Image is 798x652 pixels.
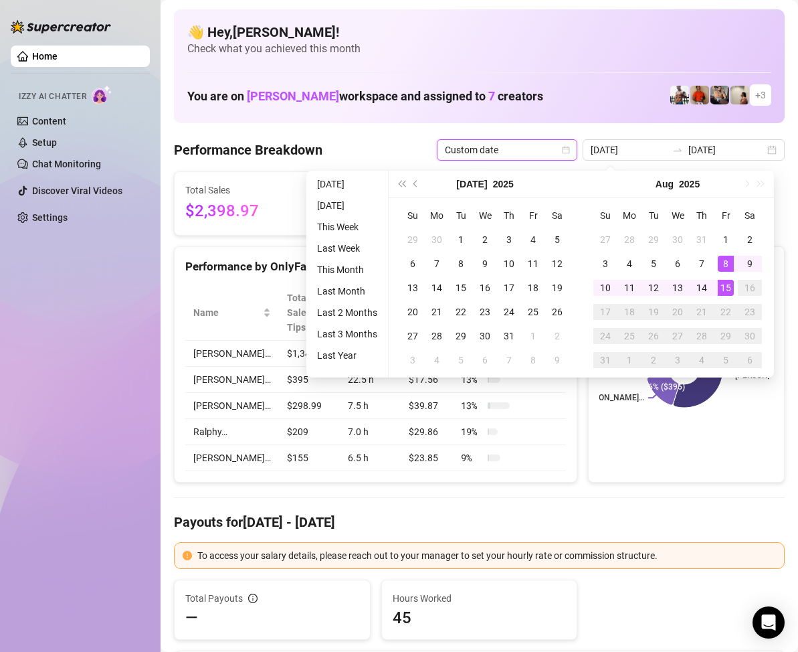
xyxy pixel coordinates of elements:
[185,341,279,367] td: [PERSON_NAME]…
[679,171,700,197] button: Choose a year
[672,145,683,155] span: swap-right
[617,276,641,300] td: 2025-08-11
[670,280,686,296] div: 13
[497,228,521,252] td: 2025-07-03
[714,276,738,300] td: 2025-08-15
[340,419,401,445] td: 7.0 h
[497,252,521,276] td: 2025-07-10
[738,228,762,252] td: 2025-08-02
[718,328,734,344] div: 29
[549,256,565,272] div: 12
[449,324,473,348] td: 2025-07-29
[425,252,449,276] td: 2025-07-07
[187,89,543,104] h1: You are on workspace and assigned to creators
[597,304,613,320] div: 17
[670,352,686,368] div: 3
[247,89,339,103] span: [PERSON_NAME]
[545,300,569,324] td: 2025-07-26
[429,232,445,248] div: 30
[525,328,541,344] div: 1
[409,171,423,197] button: Previous month (PageUp)
[501,232,517,248] div: 3
[425,300,449,324] td: 2025-07-21
[473,252,497,276] td: 2025-07-09
[688,143,765,157] input: End date
[401,228,425,252] td: 2025-06-29
[453,232,469,248] div: 1
[425,228,449,252] td: 2025-06-30
[670,256,686,272] div: 6
[32,137,57,148] a: Setup
[521,203,545,228] th: Fr
[718,280,734,296] div: 15
[501,328,517,344] div: 31
[401,348,425,372] td: 2025-08-03
[617,203,641,228] th: Mo
[593,228,617,252] td: 2025-07-27
[690,276,714,300] td: 2025-08-14
[645,304,662,320] div: 19
[405,304,421,320] div: 20
[545,252,569,276] td: 2025-07-12
[738,252,762,276] td: 2025-08-09
[742,256,758,272] div: 9
[621,352,637,368] div: 1
[656,171,674,197] button: Choose a month
[621,304,637,320] div: 18
[670,232,686,248] div: 30
[449,276,473,300] td: 2025-07-15
[193,305,260,320] span: Name
[591,143,667,157] input: Start date
[742,232,758,248] div: 2
[401,276,425,300] td: 2025-07-13
[597,352,613,368] div: 31
[694,304,710,320] div: 21
[738,348,762,372] td: 2025-09-06
[714,300,738,324] td: 2025-08-22
[545,324,569,348] td: 2025-08-02
[401,445,453,471] td: $23.85
[453,304,469,320] div: 22
[445,140,569,160] span: Custom date
[185,258,566,276] div: Performance by OnlyFans Creator
[549,328,565,344] div: 2
[312,240,383,256] li: Last Week
[617,348,641,372] td: 2025-09-01
[641,300,666,324] td: 2025-08-19
[477,256,493,272] div: 9
[279,341,340,367] td: $1,340.98
[456,171,487,197] button: Choose a month
[32,51,58,62] a: Home
[473,276,497,300] td: 2025-07-16
[545,203,569,228] th: Sa
[593,324,617,348] td: 2025-08-24
[501,280,517,296] div: 17
[641,228,666,252] td: 2025-07-29
[738,203,762,228] th: Sa
[393,591,567,606] span: Hours Worked
[497,348,521,372] td: 2025-08-07
[493,171,514,197] button: Choose a year
[753,606,785,639] div: Open Intercom Messenger
[425,348,449,372] td: 2025-08-04
[641,324,666,348] td: 2025-08-26
[742,328,758,344] div: 30
[730,86,749,104] img: Ralphy
[185,445,279,471] td: [PERSON_NAME]…
[641,348,666,372] td: 2025-09-02
[279,285,340,341] th: Total Sales & Tips
[183,551,192,560] span: exclamation-circle
[617,252,641,276] td: 2025-08-04
[401,300,425,324] td: 2025-07-20
[621,328,637,344] div: 25
[340,393,401,419] td: 7.5 h
[429,256,445,272] div: 7
[742,304,758,320] div: 23
[32,116,66,127] a: Content
[279,367,340,393] td: $395
[714,228,738,252] td: 2025-08-01
[621,280,637,296] div: 11
[718,304,734,320] div: 22
[666,228,690,252] td: 2025-07-30
[525,352,541,368] div: 8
